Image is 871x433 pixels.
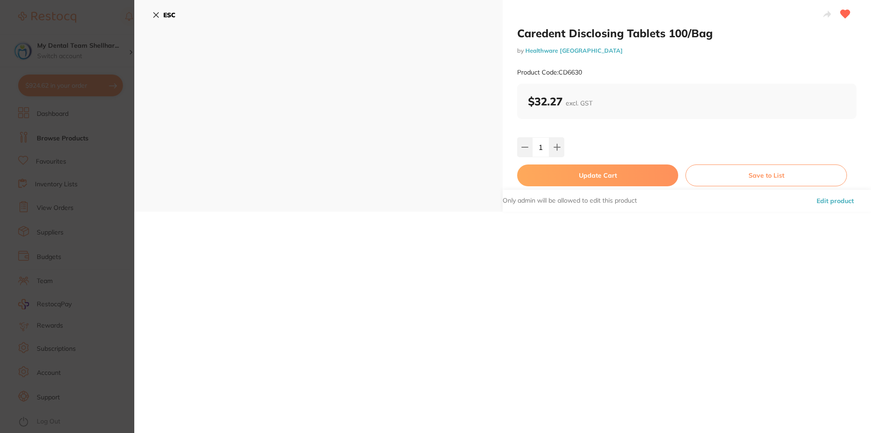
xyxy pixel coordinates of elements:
[517,164,678,186] button: Update Cart
[517,47,856,54] small: by
[528,95,592,108] b: $32.27
[152,7,176,23] button: ESC
[517,69,582,76] small: Product Code: CD6630
[163,11,176,19] b: ESC
[517,26,856,40] h2: Caredent Disclosing Tablets 100/Bag
[814,190,856,212] button: Edit product
[525,47,623,54] a: Healthware [GEOGRAPHIC_DATA]
[685,164,847,186] button: Save to List
[503,196,637,205] p: Only admin will be allowed to edit this product
[566,99,592,107] span: excl. GST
